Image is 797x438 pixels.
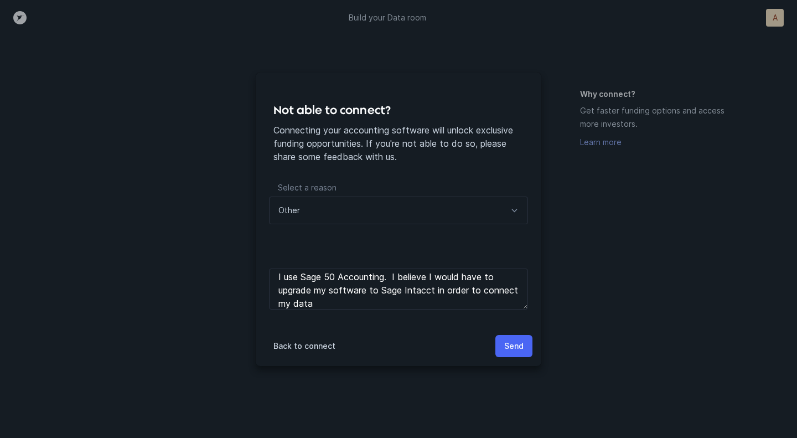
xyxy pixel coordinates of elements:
button: Back to connect [265,335,344,357]
p: Send [504,339,524,353]
textarea: I use Sage 50 Accounting. I believe I would have to upgrade my software to Sage Intacct in order ... [269,269,528,310]
p: Other [278,204,300,217]
p: Connecting your accounting software will unlock exclusive funding opportunities. If you're not ab... [273,123,524,163]
p: Back to connect [273,339,335,353]
button: Send [495,335,532,357]
h4: Not able to connect? [273,101,524,119]
p: Select a reason [269,181,528,197]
